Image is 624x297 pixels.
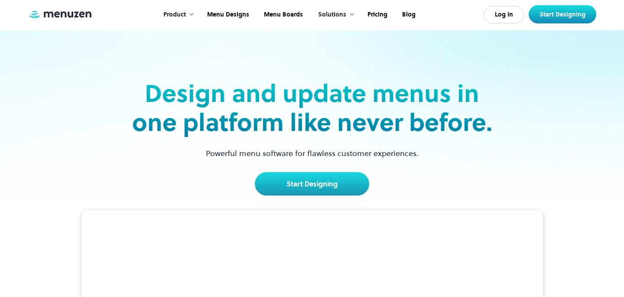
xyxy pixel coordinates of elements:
[255,172,369,196] a: Start Designing
[155,1,199,28] div: Product
[129,79,495,137] h2: Design and update menus in one platform like never before.
[394,1,422,28] a: Blog
[199,1,256,28] a: Menu Designs
[309,1,359,28] div: Solutions
[359,1,394,28] a: Pricing
[163,10,186,20] div: Product
[529,5,596,23] a: Start Designing
[318,10,346,20] div: Solutions
[256,1,309,28] a: Menu Boards
[484,6,524,23] a: Log In
[195,147,429,159] p: Powerful menu software for flawless customer experiences.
